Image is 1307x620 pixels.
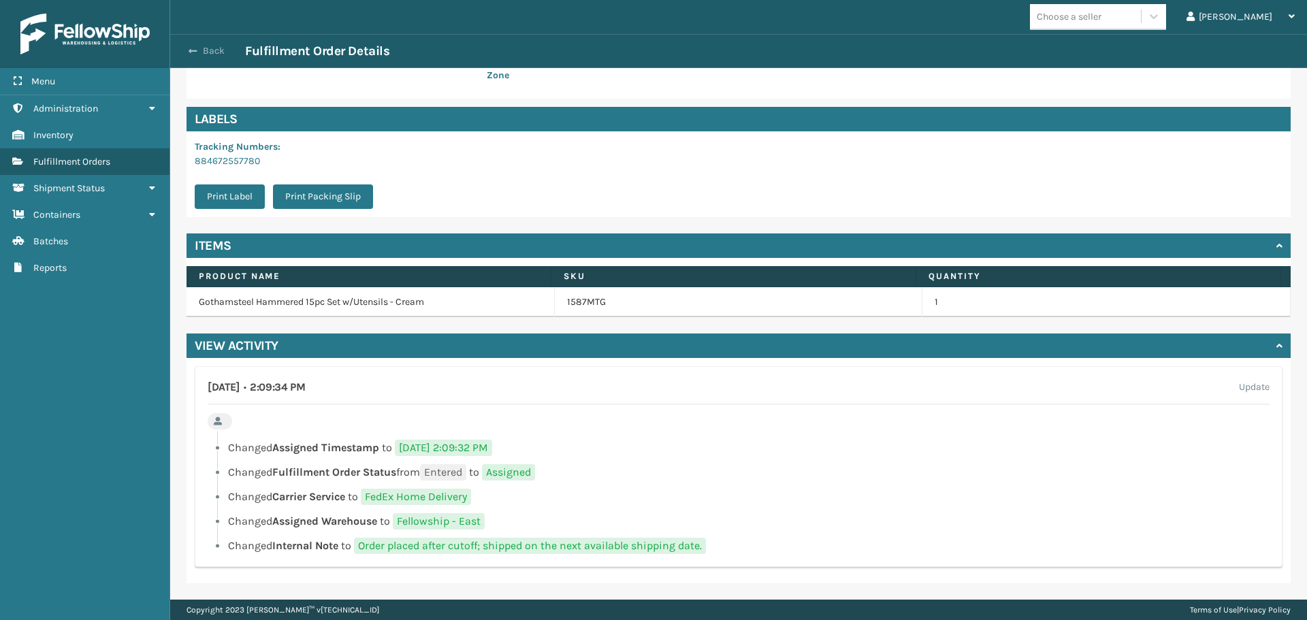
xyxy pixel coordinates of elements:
span: Entered [420,464,466,480]
li: Changed to [208,440,1270,456]
h4: Labels [187,107,1291,131]
td: 1 [922,287,1291,317]
div: | [1190,600,1291,620]
h4: [DATE] 2:09:34 PM [208,379,305,395]
span: Inventory [33,129,74,141]
h3: Fulfillment Order Details [245,43,389,59]
span: Tracking Numbers : [195,141,280,152]
a: 884672557780 [195,155,260,167]
span: FedEx Home Delivery [361,489,471,505]
li: Changed to [208,513,1270,529]
span: Order placed after cutoff; shipped on the next available shipping date. [354,538,706,554]
li: Changed from to [208,464,1270,480]
button: Print Packing Slip [273,184,373,209]
label: Quantity [929,270,1268,282]
span: [DATE] 2:09:32 PM [395,440,492,456]
span: Batches [33,235,68,247]
button: Back [182,45,245,57]
div: Choose a seller [1037,10,1101,24]
h4: Items [195,238,231,254]
label: Product Name [199,270,538,282]
span: Assigned Timestamp [272,441,379,454]
span: Containers [33,209,80,221]
span: Assigned Warehouse [272,515,377,527]
li: Changed to [208,538,1270,554]
span: Fellowship - East [393,513,485,529]
span: Fulfillment Orders [33,156,110,167]
a: Terms of Use [1190,605,1237,615]
span: Menu [31,76,55,87]
span: Carrier Service [272,490,345,503]
span: Fulfillment Order Status [272,466,396,478]
a: Privacy Policy [1239,605,1291,615]
span: Assigned [482,464,535,480]
span: Administration [33,103,98,114]
span: • [244,381,246,393]
li: Changed to [208,489,1270,505]
span: Reports [33,262,67,274]
button: Print Label [195,184,265,209]
label: SKU [564,270,903,282]
td: Gothamsteel Hammered 15pc Set w/Utensils - Cream [187,287,555,317]
img: logo [20,14,150,54]
span: Shipment Status [33,182,105,194]
p: Copyright 2023 [PERSON_NAME]™ v [TECHNICAL_ID] [187,600,379,620]
p: Zone [487,68,677,82]
label: Update [1239,379,1270,395]
span: Internal Note [272,539,338,552]
h4: View Activity [195,338,278,354]
a: 1587MTG [567,295,606,309]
